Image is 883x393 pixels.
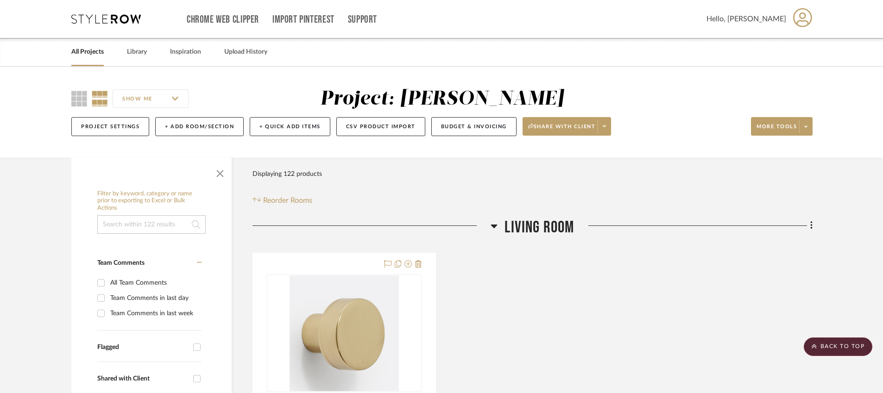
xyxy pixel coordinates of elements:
[267,275,421,392] div: 0
[110,275,199,290] div: All Team Comments
[751,117,813,136] button: More tools
[431,117,517,136] button: Budget & Invoicing
[110,306,199,321] div: Team Comments in last week
[170,46,201,58] a: Inspiration
[97,190,206,212] h6: Filter by keyword, category or name prior to exporting to Excel or Bulk Actions
[97,260,145,266] span: Team Comments
[97,343,189,351] div: Flagged
[523,117,612,136] button: Share with client
[505,218,574,237] span: Living Room
[250,117,330,136] button: + Quick Add Items
[348,16,377,24] a: Support
[320,89,564,109] div: Project: [PERSON_NAME]
[528,123,596,137] span: Share with client
[224,46,267,58] a: Upload History
[706,13,786,25] span: Hello, [PERSON_NAME]
[252,165,322,183] div: Displaying 122 products
[804,337,872,356] scroll-to-top-button: BACK TO TOP
[290,275,399,391] img: Allenglade Cabinet Knob Aged Brass
[71,46,104,58] a: All Projects
[211,162,229,181] button: Close
[71,117,149,136] button: Project Settings
[97,215,206,234] input: Search within 122 results
[97,375,189,383] div: Shared with Client
[187,16,259,24] a: Chrome Web Clipper
[110,291,199,306] div: Team Comments in last day
[757,123,797,137] span: More tools
[272,16,334,24] a: Import Pinterest
[263,195,312,206] span: Reorder Rooms
[252,195,312,206] button: Reorder Rooms
[155,117,244,136] button: + Add Room/Section
[336,117,425,136] button: CSV Product Import
[127,46,147,58] a: Library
